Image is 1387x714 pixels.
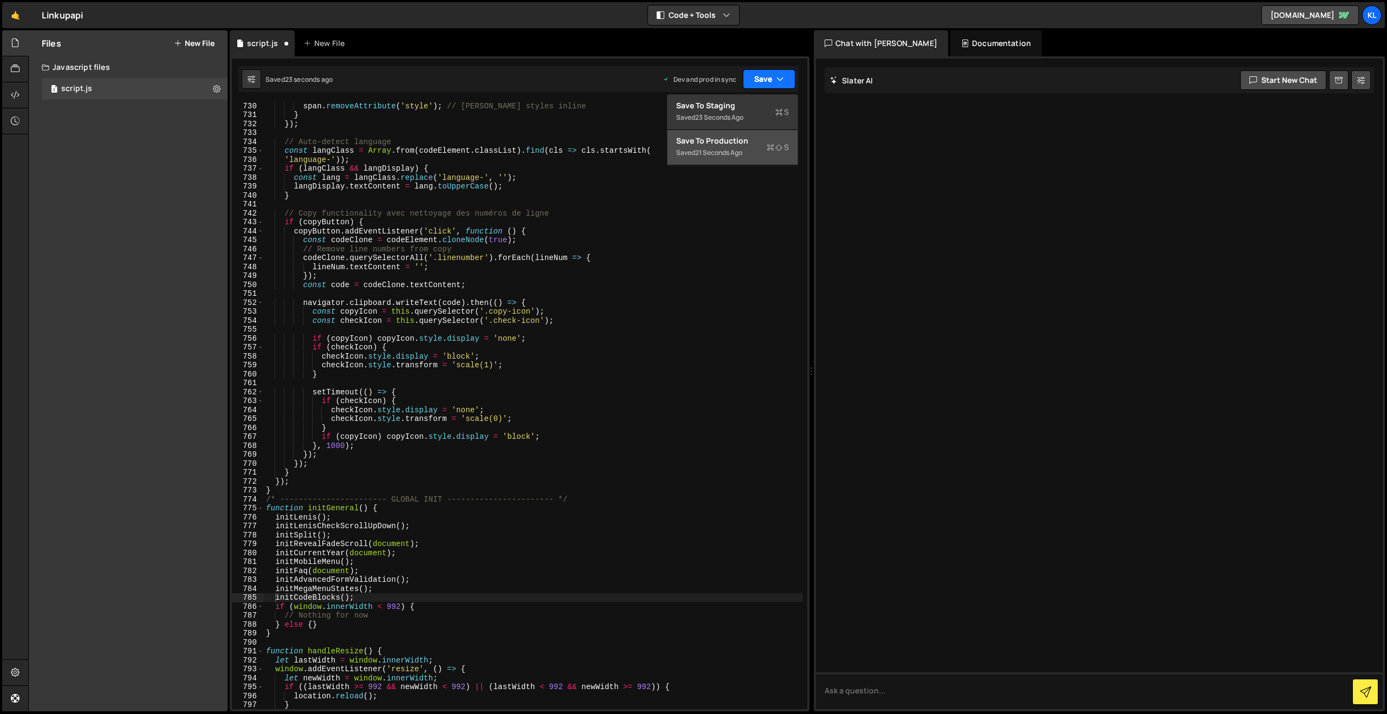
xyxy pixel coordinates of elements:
div: 790 [232,638,264,647]
div: 743 [232,218,264,227]
div: 789 [232,629,264,638]
div: 771 [232,468,264,477]
div: 795 [232,683,264,692]
div: 750 [232,281,264,290]
div: 777 [232,522,264,531]
div: Save to Staging [676,100,789,111]
div: 737 [232,164,264,173]
div: 733 [232,128,264,138]
div: Dev and prod in sync [663,75,736,84]
div: 796 [232,692,264,701]
div: 773 [232,486,264,495]
div: 758 [232,352,264,361]
div: 746 [232,245,264,254]
div: 756 [232,334,264,343]
button: Code + Tools [648,5,739,25]
div: 739 [232,182,264,191]
div: 731 [232,111,264,120]
div: 792 [232,656,264,665]
div: 762 [232,388,264,397]
div: Linkupapi [42,9,83,22]
div: 774 [232,495,264,504]
button: Save to ProductionS Saved21 seconds ago [667,130,798,165]
span: 1 [51,86,57,94]
div: 749 [232,271,264,281]
div: 754 [232,316,264,326]
div: Chat with [PERSON_NAME] [814,30,948,56]
div: 732 [232,120,264,129]
div: 755 [232,325,264,334]
div: Saved [265,75,333,84]
div: 744 [232,227,264,236]
div: 741 [232,200,264,209]
a: Kl [1362,5,1382,25]
div: 734 [232,138,264,147]
button: Save to StagingS Saved23 seconds ago [667,95,798,130]
h2: Slater AI [830,75,873,86]
div: 21 seconds ago [695,148,742,157]
div: Saved [676,111,789,124]
div: 735 [232,146,264,155]
div: 791 [232,647,264,656]
div: 760 [232,370,264,379]
div: 767 [232,432,264,442]
div: 766 [232,424,264,433]
a: [DOMAIN_NAME] [1261,5,1359,25]
div: 787 [232,611,264,620]
div: 783 [232,575,264,585]
div: 748 [232,263,264,272]
div: 772 [232,477,264,486]
div: 742 [232,209,264,218]
a: 🤙 [2,2,29,28]
div: 23 seconds ago [695,113,743,122]
div: 740 [232,191,264,200]
div: 751 [232,289,264,298]
div: 788 [232,620,264,629]
div: 757 [232,343,264,352]
div: 23 seconds ago [285,75,333,84]
div: 747 [232,254,264,263]
div: script.js [247,38,278,49]
div: 770 [232,459,264,469]
span: S [767,142,789,153]
div: 745 [232,236,264,245]
div: 17126/47241.js [42,78,228,100]
div: 775 [232,504,264,513]
div: 738 [232,173,264,183]
div: 752 [232,298,264,308]
div: 781 [232,557,264,567]
div: 764 [232,406,264,415]
h2: Files [42,37,61,49]
div: 753 [232,307,264,316]
div: 782 [232,567,264,576]
button: Save [743,69,795,89]
button: New File [174,39,215,48]
div: 763 [232,397,264,406]
div: 786 [232,602,264,612]
div: 736 [232,155,264,165]
div: Save to Production [676,135,789,146]
div: Documentation [950,30,1042,56]
div: 768 [232,442,264,451]
div: 769 [232,450,264,459]
div: Saved [676,146,789,159]
div: 765 [232,414,264,424]
div: 784 [232,585,264,594]
div: 730 [232,102,264,111]
div: 797 [232,700,264,710]
div: 785 [232,593,264,602]
div: 779 [232,540,264,549]
div: 778 [232,531,264,540]
button: Start new chat [1240,70,1326,90]
div: New File [303,38,349,49]
div: 759 [232,361,264,370]
div: 776 [232,513,264,522]
div: 780 [232,549,264,558]
span: S [775,107,789,118]
div: 794 [232,674,264,683]
div: script.js [61,84,92,94]
div: 761 [232,379,264,388]
div: Javascript files [29,56,228,78]
div: 793 [232,665,264,674]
